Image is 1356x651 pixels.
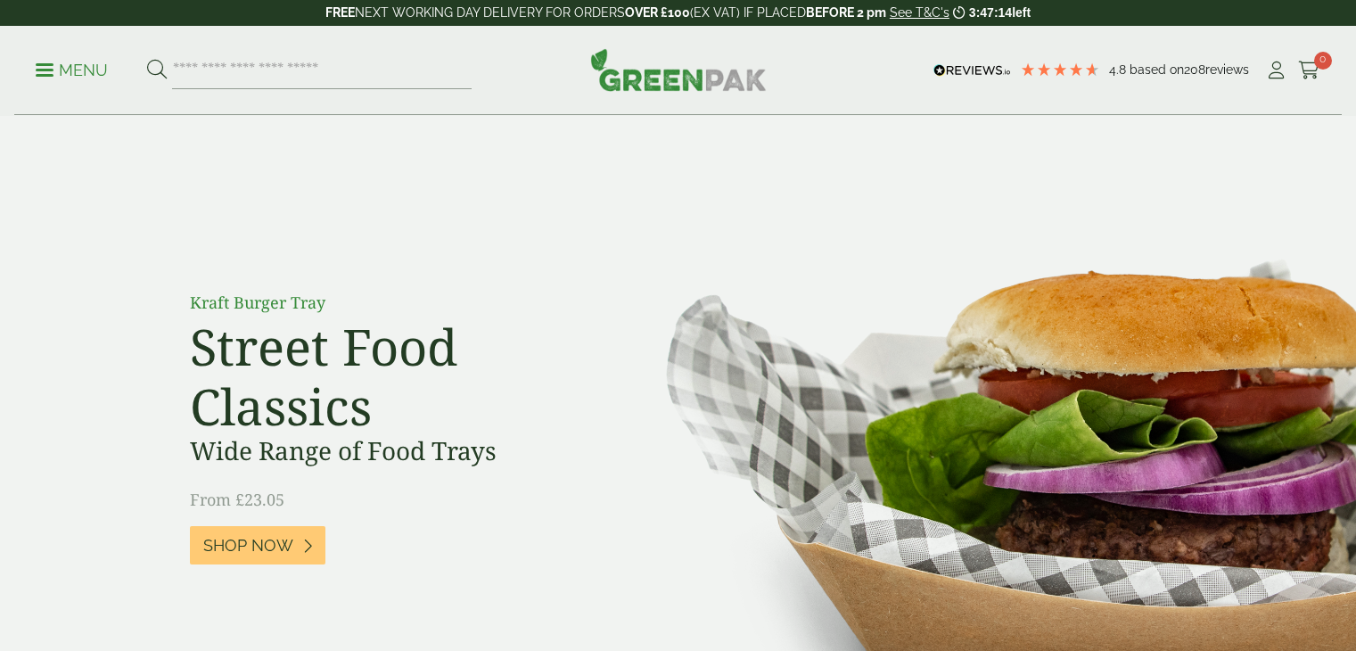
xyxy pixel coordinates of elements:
[1205,62,1249,77] span: reviews
[890,5,949,20] a: See T&C's
[590,48,767,91] img: GreenPak Supplies
[1265,62,1287,79] i: My Account
[1012,5,1031,20] span: left
[625,5,690,20] strong: OVER £100
[325,5,355,20] strong: FREE
[1314,52,1332,70] span: 0
[1298,57,1320,84] a: 0
[36,60,108,78] a: Menu
[1130,62,1184,77] span: Based on
[203,536,293,556] span: Shop Now
[933,64,1011,77] img: REVIEWS.io
[1184,62,1205,77] span: 208
[1109,62,1130,77] span: 4.8
[1020,62,1100,78] div: 4.79 Stars
[190,489,284,510] span: From £23.05
[190,317,591,436] h2: Street Food Classics
[190,526,325,564] a: Shop Now
[190,291,591,315] p: Kraft Burger Tray
[36,60,108,81] p: Menu
[806,5,886,20] strong: BEFORE 2 pm
[190,436,591,466] h3: Wide Range of Food Trays
[1298,62,1320,79] i: Cart
[969,5,1012,20] span: 3:47:14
